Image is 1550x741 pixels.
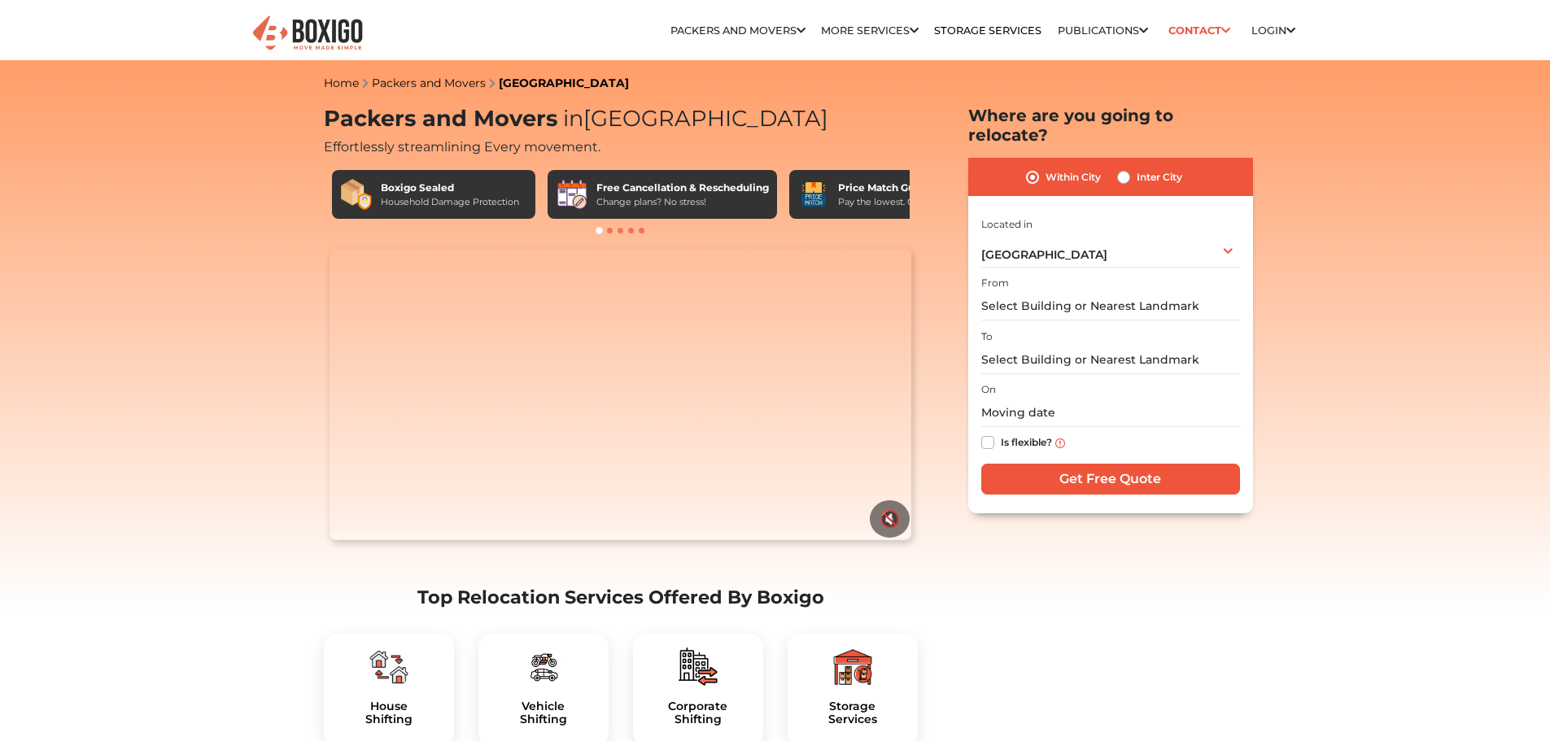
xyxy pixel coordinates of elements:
h5: House Shifting [337,700,441,727]
h5: Storage Services [801,700,905,727]
div: Change plans? No stress! [596,195,769,209]
a: Contact [1164,18,1236,43]
button: 🔇 [870,500,910,538]
label: Is flexible? [1001,433,1052,450]
img: Boxigo Sealed [340,178,373,211]
span: Effortlessly streamlining Every movement. [324,139,600,155]
img: boxigo_packers_and_movers_plan [679,647,718,687]
h1: Packers and Movers [324,106,918,133]
img: Boxigo [251,14,365,54]
input: Select Building or Nearest Landmark [981,292,1240,320]
a: Home [324,76,359,90]
img: boxigo_packers_and_movers_plan [833,647,872,687]
span: [GEOGRAPHIC_DATA] [557,105,828,132]
a: Storage Services [934,24,1041,37]
div: Pay the lowest. Guaranteed! [838,195,962,209]
video: Your browser does not support the video tag. [330,249,911,540]
input: Select Building or Nearest Landmark [981,346,1240,374]
a: VehicleShifting [491,700,596,727]
a: More services [821,24,919,37]
a: CorporateShifting [646,700,750,727]
label: Within City [1046,168,1101,187]
a: Login [1251,24,1295,37]
a: Packers and Movers [670,24,806,37]
span: [GEOGRAPHIC_DATA] [981,247,1107,262]
input: Moving date [981,399,1240,427]
div: Boxigo Sealed [381,181,519,195]
div: Free Cancellation & Rescheduling [596,181,769,195]
img: boxigo_packers_and_movers_plan [524,647,563,687]
a: HouseShifting [337,700,441,727]
img: Free Cancellation & Rescheduling [556,178,588,211]
span: in [563,105,583,132]
h5: Corporate Shifting [646,700,750,727]
a: [GEOGRAPHIC_DATA] [499,76,629,90]
label: From [981,276,1009,290]
h2: Where are you going to relocate? [968,106,1253,145]
div: Price Match Guarantee [838,181,962,195]
a: Packers and Movers [372,76,486,90]
a: StorageServices [801,700,905,727]
label: To [981,329,993,344]
a: Publications [1058,24,1148,37]
input: Get Free Quote [981,464,1240,495]
h2: Top Relocation Services Offered By Boxigo [324,586,918,608]
label: Located in [981,217,1033,232]
label: Inter City [1137,168,1182,187]
label: On [981,382,996,397]
div: Household Damage Protection [381,195,519,209]
img: boxigo_packers_and_movers_plan [369,647,408,687]
img: Price Match Guarantee [797,178,830,211]
img: info [1055,438,1065,448]
h5: Vehicle Shifting [491,700,596,727]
